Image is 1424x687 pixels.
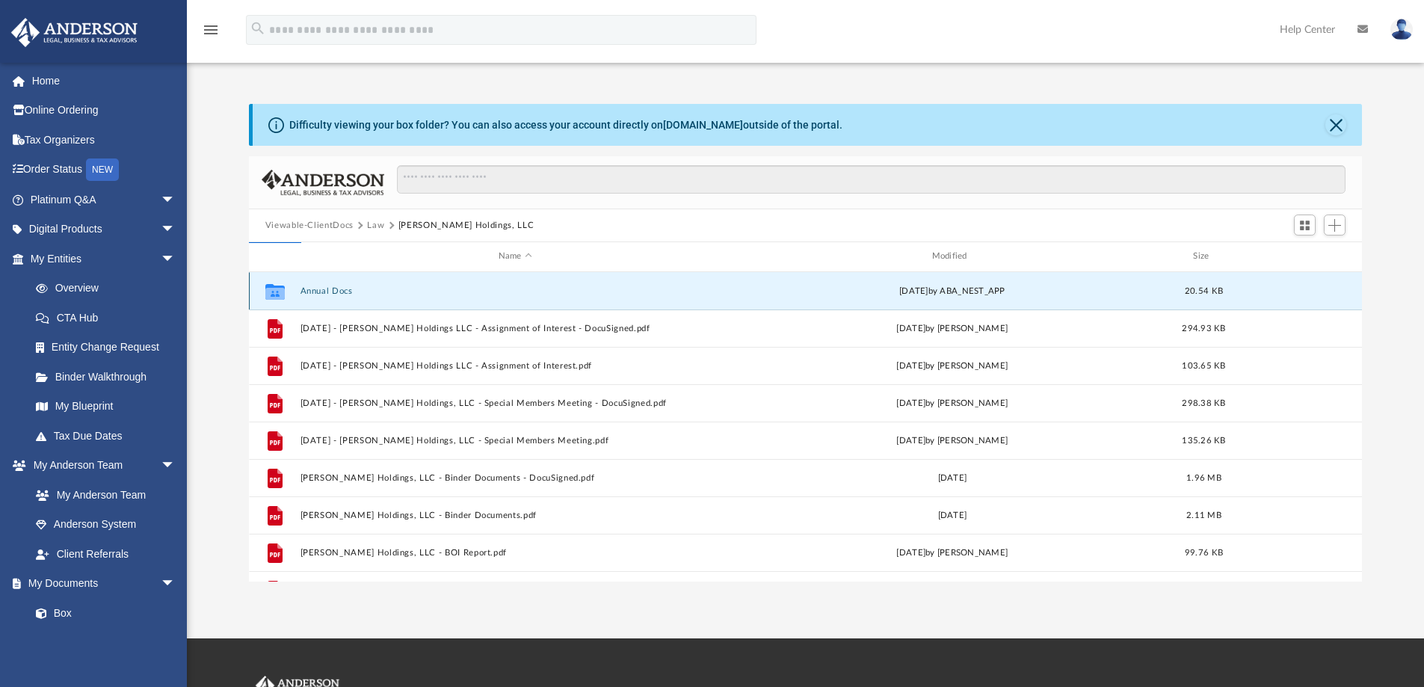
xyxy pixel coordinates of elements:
span: arrow_drop_down [161,244,191,274]
span: 298.38 KB [1182,398,1225,407]
button: [PERSON_NAME] Holdings, LLC [398,219,534,232]
a: Online Ordering [10,96,198,126]
a: Platinum Q&Aarrow_drop_down [10,185,198,215]
span: arrow_drop_down [161,451,191,481]
a: Tax Due Dates [21,421,198,451]
a: CTA Hub [21,303,198,333]
span: 20.54 KB [1185,286,1223,295]
div: NEW [86,158,119,181]
a: My Blueprint [21,392,191,422]
span: 103.65 KB [1182,361,1225,369]
button: Switch to Grid View [1294,215,1316,235]
a: My Anderson Team [21,480,183,510]
div: id [256,250,293,263]
i: menu [202,21,220,39]
div: [DATE] [737,508,1168,522]
i: search [250,20,266,37]
input: Search files and folders [397,165,1346,194]
button: [PERSON_NAME] Holdings, LLC - BOI Report.pdf [300,548,730,558]
button: [DATE] - [PERSON_NAME] Holdings LLC - Assignment of Interest - DocuSigned.pdf [300,324,730,333]
button: Law [367,219,384,232]
div: [DATE] by [PERSON_NAME] [737,359,1168,372]
button: Viewable-ClientDocs [265,219,354,232]
img: User Pic [1390,19,1413,40]
a: Overview [21,274,198,304]
div: grid [249,272,1363,582]
div: Difficulty viewing your box folder? You can also access your account directly on outside of the p... [289,117,842,133]
a: Order StatusNEW [10,155,198,185]
a: Meeting Minutes [21,628,191,658]
a: [DOMAIN_NAME] [663,119,743,131]
a: Box [21,598,183,628]
button: [PERSON_NAME] Holdings, LLC - Binder Documents - DocuSigned.pdf [300,473,730,483]
a: My Anderson Teamarrow_drop_down [10,451,191,481]
button: [DATE] - [PERSON_NAME] Holdings, LLC - Special Members Meeting - DocuSigned.pdf [300,398,730,408]
span: 1.96 MB [1186,473,1221,481]
img: Anderson Advisors Platinum Portal [7,18,142,47]
span: arrow_drop_down [161,215,191,245]
a: Entity Change Request [21,333,198,363]
a: Digital Productsarrow_drop_down [10,215,198,244]
div: [DATE] by [PERSON_NAME] [737,434,1168,447]
a: My Documentsarrow_drop_down [10,569,191,599]
button: Annual Docs [300,286,730,296]
div: [DATE] by [PERSON_NAME] [737,321,1168,335]
div: Modified [736,250,1167,263]
span: 2.11 MB [1186,511,1221,519]
a: Home [10,66,198,96]
button: [PERSON_NAME] Holdings, LLC - Binder Documents.pdf [300,511,730,520]
a: Client Referrals [21,539,191,569]
a: Tax Organizers [10,125,198,155]
div: Name [299,250,730,263]
span: 135.26 KB [1182,436,1225,444]
div: Size [1174,250,1233,263]
a: menu [202,28,220,39]
div: id [1240,250,1345,263]
span: 99.76 KB [1185,548,1223,556]
div: [DATE] [737,471,1168,484]
a: Binder Walkthrough [21,362,198,392]
button: [DATE] - [PERSON_NAME] Holdings LLC - Assignment of Interest.pdf [300,361,730,371]
button: Close [1325,114,1346,135]
div: [DATE] by [PERSON_NAME] [737,546,1168,559]
span: arrow_drop_down [161,569,191,600]
a: My Entitiesarrow_drop_down [10,244,198,274]
span: 294.93 KB [1182,324,1225,332]
span: arrow_drop_down [161,185,191,215]
button: Add [1324,215,1346,235]
div: [DATE] by ABA_NEST_APP [737,284,1168,298]
div: [DATE] by [PERSON_NAME] [737,396,1168,410]
a: Anderson System [21,510,191,540]
button: [DATE] - [PERSON_NAME] Holdings, LLC - Special Members Meeting.pdf [300,436,730,446]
